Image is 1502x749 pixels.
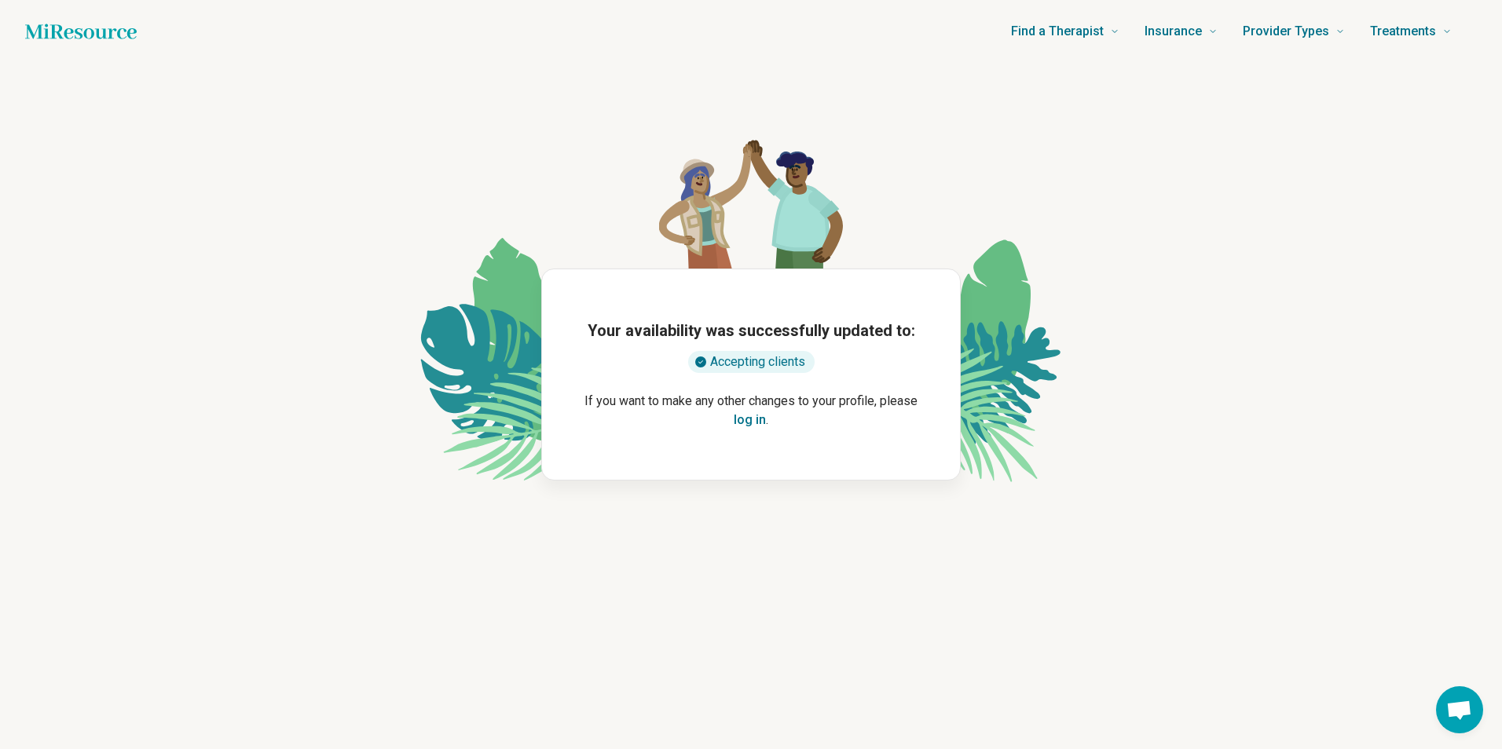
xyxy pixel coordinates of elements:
[1370,20,1436,42] span: Treatments
[1011,20,1104,42] span: Find a Therapist
[1145,20,1202,42] span: Insurance
[734,411,766,429] button: log in
[688,351,815,373] div: Accepting clients
[567,392,935,429] p: If you want to make any other changes to your profile, please .
[1243,20,1329,42] span: Provider Types
[588,320,915,342] h1: Your availability was successfully updated to:
[1436,686,1483,733] div: Open chat
[25,16,137,47] a: Home page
